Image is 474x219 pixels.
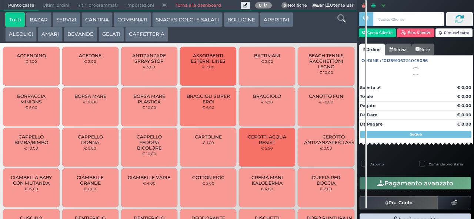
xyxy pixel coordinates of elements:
[361,58,381,64] span: Ordine :
[320,187,332,191] small: € 2,00
[359,44,385,55] a: Ordine
[99,27,124,42] button: GELATI
[309,93,343,99] span: CANOTTO FUN
[360,177,471,189] button: Pagamento avanzato
[261,100,273,104] small: € 7,00
[142,105,156,110] small: € 10,00
[127,93,171,105] span: BORSA MARE PLASTICA
[360,196,438,209] button: Pre-Conto
[259,3,262,8] b: 0
[202,105,214,110] small: € 6,00
[84,146,96,150] small: € 9,00
[360,94,373,99] strong: Totale
[304,53,348,69] span: BEACH TENNIS RACCHETTONI LEGNO
[122,0,158,11] span: Impostazioni
[64,27,97,42] button: BEVANDE
[17,53,46,58] span: ACCENDINO
[9,134,53,145] span: CAPPELLO BIMBA/BIMBO
[38,27,63,42] button: AMARI
[24,146,38,150] small: € 10,00
[360,112,377,117] strong: Da Dare
[186,93,230,105] span: BRACCIOLI SUPER EROI
[186,53,230,64] span: ASSORBENTI ESTERNI LINES
[68,175,112,186] span: CIAMBELLE GRANDE
[74,93,106,99] span: BORSA MARE
[83,100,98,104] small: € 20,00
[4,0,39,11] span: Punto cassa
[25,105,37,110] small: € 5,00
[84,59,96,64] small: € 2,00
[68,134,112,145] span: CAPPELLO DONNA
[359,28,396,37] button: Cerca Cliente
[319,100,333,104] small: € 10,00
[53,12,80,27] button: SERVIZI
[24,187,38,191] small: € 15,00
[261,187,273,191] small: € 4,00
[73,0,122,11] span: Ritiri programmati
[319,70,333,75] small: € 10,00
[202,181,214,185] small: € 2,00
[457,94,471,99] strong: € 0,00
[5,12,25,27] button: Tutti
[385,44,411,55] a: Servizi
[9,175,53,186] span: CIAMBELLA BABY CON MUTANDA
[26,12,51,27] button: BAZAR
[125,27,168,42] button: CAFFETTERIA
[429,162,463,167] label: Comanda prioritaria
[84,187,96,191] small: € 6,00
[253,93,281,99] span: BRACCIOLO
[457,85,471,90] strong: € 0,00
[152,12,223,27] button: SNACKS DOLCI E SALATI
[304,134,363,145] span: CEROTTO ANTIZANZARE/CLASSICO
[203,140,214,145] small: € 1,00
[320,146,332,150] small: € 2,00
[457,112,471,117] strong: € 0,00
[224,12,259,27] button: BOLLICINE
[304,175,348,186] span: CUFFIA PER DOCCIA
[79,53,101,58] span: ACETONE
[127,53,171,64] span: ANTIZANZARE SPRAY STOP
[261,146,273,150] small: € 5,50
[202,65,214,69] small: € 3,00
[114,12,151,27] button: COMBINATI
[360,85,375,91] strong: Sconto
[26,59,37,64] small: € 1,00
[360,122,383,127] strong: Da Pagare
[143,65,155,69] small: € 5,00
[281,2,288,9] span: 0
[410,132,422,137] strong: Segue
[360,103,375,108] strong: Pagato
[370,162,384,167] label: Asporto
[261,59,273,64] small: € 2,00
[254,53,280,58] span: BATTIMANI
[39,0,73,11] span: Ultimi ordini
[9,93,53,105] span: BORRACCIA MINIONS
[5,27,37,42] button: ALCOLICI
[260,12,293,27] button: APERITIVI
[397,28,434,37] button: Rim. Cliente
[382,58,428,64] span: 101359106324045086
[435,28,473,37] button: Rimuovi tutto
[245,175,289,186] span: CREMA MANI KALODERMA
[192,175,224,180] span: COTTON FIOC
[373,12,444,26] input: Codice Cliente
[245,134,289,145] span: CEROTTI ACQUA RESIST
[171,0,225,11] a: Torna alla dashboard
[128,175,170,180] span: CIAMBELLE VARIE
[457,103,471,108] strong: € 0,00
[142,151,156,156] small: € 10,00
[195,134,222,140] span: CARTOLINE
[127,134,171,151] span: CAPPELLO FEDORA BICOLORE
[143,181,156,185] small: € 4,00
[411,44,434,55] a: Note
[457,122,471,127] strong: € 0,00
[81,12,113,27] button: CANTINA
